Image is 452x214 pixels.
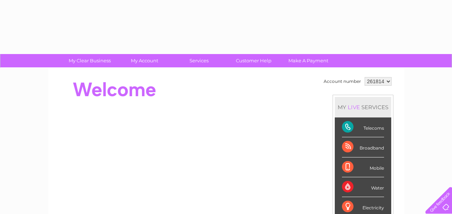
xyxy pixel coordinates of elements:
div: LIVE [346,104,361,111]
a: My Clear Business [60,54,119,67]
a: My Account [115,54,174,67]
a: Customer Help [224,54,283,67]
div: Mobile [342,157,384,177]
div: Broadband [342,137,384,157]
div: Water [342,177,384,197]
a: Make A Payment [279,54,338,67]
div: MY SERVICES [335,97,391,117]
div: Telecoms [342,117,384,137]
td: Account number [322,75,363,88]
a: Services [169,54,229,67]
